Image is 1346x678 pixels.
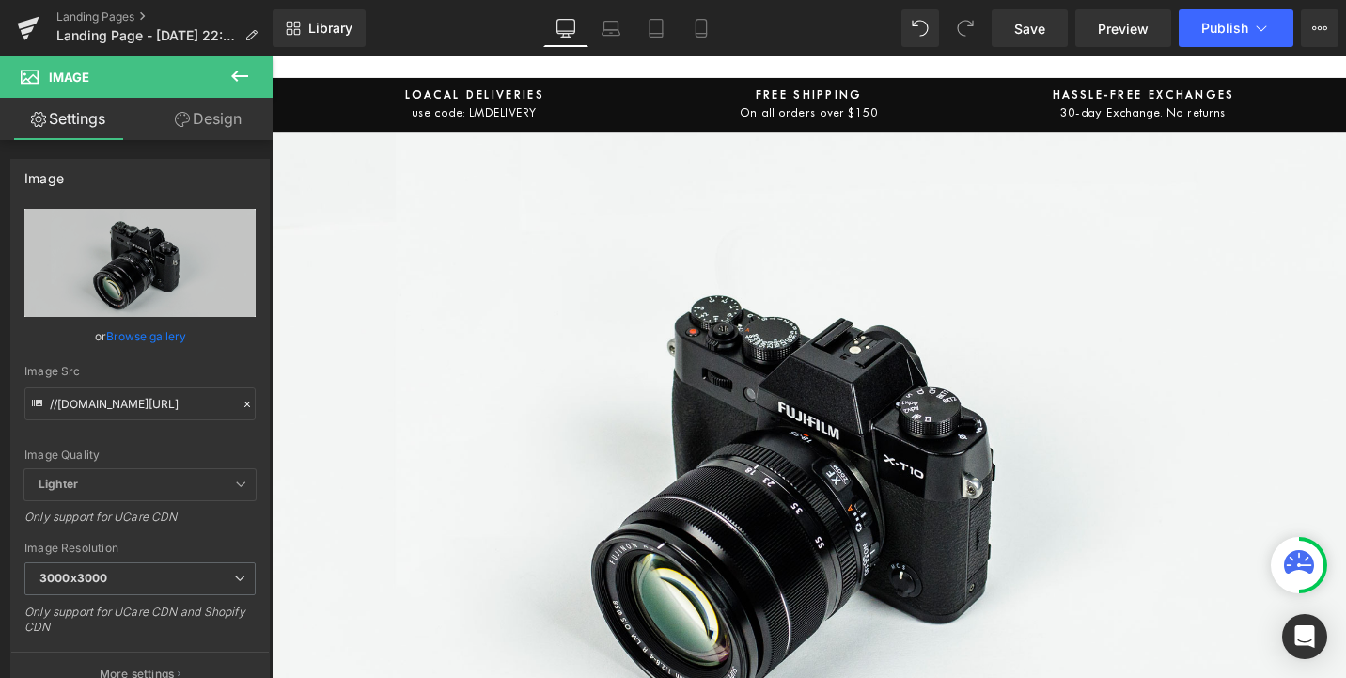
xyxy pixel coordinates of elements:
[1014,19,1045,39] span: Save
[42,50,387,70] span: use code: LMDELIVERY
[106,320,186,353] a: Browse gallery
[1301,9,1338,47] button: More
[1075,9,1171,47] a: Preview
[750,32,1095,50] span: Hassle-free exchanges
[397,32,742,50] span: Free shipping
[39,571,107,585] b: 3000x3000
[24,510,256,537] div: Only support for UCare CDN
[588,9,634,47] a: Laptop
[1282,614,1327,659] div: Open Intercom Messenger
[24,160,64,186] div: Image
[24,449,256,462] div: Image Quality
[49,70,89,85] span: Image
[56,9,273,24] a: Landing Pages
[901,9,939,47] button: Undo
[24,605,256,647] div: Only support for UCare CDN and Shopify CDN
[273,9,366,47] a: New Library
[56,28,237,43] span: Landing Page - [DATE] 22:39:04
[308,20,352,37] span: Library
[947,9,984,47] button: Redo
[1179,9,1293,47] button: Publish
[24,542,256,555] div: Image Resolution
[42,32,387,50] span: Loacal Deliveries
[24,387,256,420] input: Link
[1201,21,1248,36] span: Publish
[140,98,276,140] a: Design
[39,477,78,491] b: Lighter
[1098,19,1149,39] span: Preview
[24,365,256,378] div: Image Src
[679,9,724,47] a: Mobile
[634,9,679,47] a: Tablet
[750,50,1095,70] span: 30-day Exchange. No returns
[397,50,742,70] span: On all orders over $150
[24,326,256,346] div: or
[543,9,588,47] a: Desktop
